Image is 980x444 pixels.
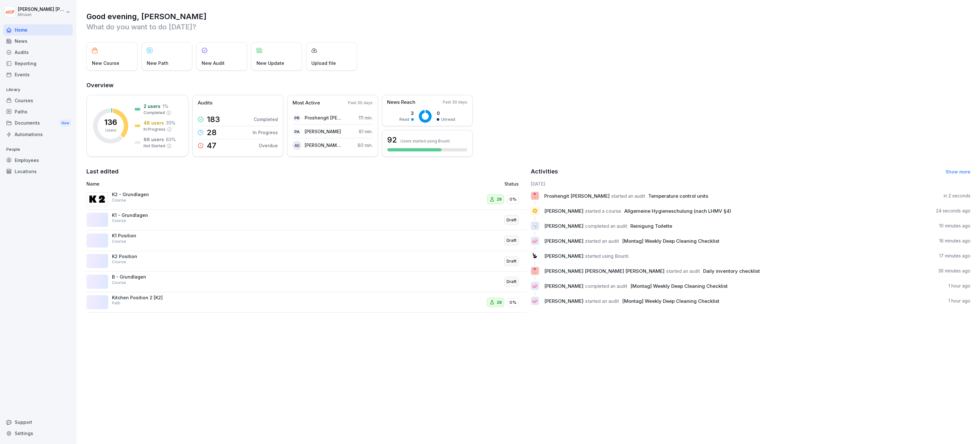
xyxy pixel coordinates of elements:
p: 🚽 [532,221,538,230]
p: Audits [198,99,212,107]
p: Users [105,127,116,133]
a: Home [3,24,73,35]
a: K1 PositionCourseDraft [86,230,526,251]
p: 28 [497,196,502,203]
p: K2 - Grundlagen [112,192,176,197]
span: [Montag] Weekly Deep Cleaning Checklist [630,283,728,289]
span: [PERSON_NAME] [544,238,583,244]
div: PR [293,113,301,122]
a: K2 - GrundlagenCourse280% [86,189,526,210]
span: started an audit [666,268,700,274]
p: Draft [507,217,516,223]
span: [PERSON_NAME] [544,283,583,289]
span: Allgemeine Hygieneschulung (nach LHMV §4) [624,208,731,214]
p: 24 seconds ago [936,208,970,214]
a: Reporting [3,58,73,69]
p: 16 minutes ago [939,238,970,244]
a: K1 - GrundlagenCourseDraft [86,210,526,231]
p: 2 users [144,103,160,110]
p: News Reach [387,99,415,106]
p: 48 users [144,119,164,126]
div: News [3,35,73,47]
div: Settings [3,428,73,439]
span: started an audit [585,298,619,304]
span: [Montag] Weekly Deep Cleaning Checklist [622,298,719,304]
p: K1 - Grundlagen [112,212,176,218]
p: K2 Position [112,254,176,259]
p: Proshengit [PERSON_NAME] [305,114,341,121]
a: Automations [3,129,73,140]
div: Employees [3,155,73,166]
p: 80 min. [358,142,373,149]
p: Mmaah [18,12,64,17]
p: Not Started [144,143,165,149]
p: 1 hour ago [948,298,970,304]
p: Past 30 days [443,99,467,105]
span: Reinigung Toilette [630,223,672,229]
p: 0 [437,110,455,117]
h2: Last edited [86,167,526,176]
p: New Path [147,60,168,66]
p: Course [112,218,126,224]
span: [PERSON_NAME] [544,208,583,214]
p: 28 [497,299,502,306]
div: AS [293,141,301,150]
p: 17 minutes ago [939,253,970,259]
p: Status [504,180,519,187]
a: DocumentsNew [3,117,73,129]
p: 1 hour ago [948,283,970,289]
p: 3 [399,110,414,117]
p: B - Grundlagen [112,274,176,280]
p: New Update [256,60,284,66]
span: [PERSON_NAME] [544,253,583,259]
span: Daily inventory checklist [703,268,760,274]
span: started an audit [611,193,645,199]
img: vmo6f0y31k6jffiibfzh6p17.png [86,192,108,206]
h3: 92 [387,134,397,145]
div: Paths [3,106,73,117]
h2: Overview [86,81,970,90]
p: 136 [104,119,117,126]
p: 10 minutes ago [939,223,970,229]
p: 36 minutes ago [938,268,970,274]
h6: [DATE] [531,180,971,187]
a: Events [3,69,73,80]
p: Course [112,197,126,203]
span: [Montag] Weekly Deep Cleaning Checklist [622,238,719,244]
p: 🧼 [532,296,538,305]
p: 35 % [166,119,175,126]
p: Users started using Bounti [400,139,450,143]
p: In Progress [253,129,278,136]
span: completed an audit [585,283,627,289]
p: 🧼 [532,281,538,290]
p: 🎖️ [532,266,538,275]
span: [PERSON_NAME] [544,298,583,304]
p: Draft [507,258,516,264]
span: Proshengit [PERSON_NAME] [544,193,610,199]
p: 63 % [166,136,176,143]
a: Show more [946,169,970,174]
p: Past 30 days [348,100,373,106]
span: completed an audit [585,223,627,229]
p: New Course [92,60,119,66]
p: 81 min. [359,128,373,135]
p: Kitchen Position 2 [K2] [112,295,176,301]
p: Draft [507,279,516,285]
p: 47 [207,142,216,149]
p: Overdue [259,142,278,149]
p: 0% [509,196,516,203]
h1: Good evening, [PERSON_NAME] [86,11,970,22]
p: Read [399,117,409,122]
span: started an audit [585,238,619,244]
a: K2 PositionCourseDraft [86,251,526,272]
p: 1 % [162,103,168,110]
p: 0% [509,299,516,306]
a: Courses [3,95,73,106]
p: What do you want to do [DATE]? [86,22,970,32]
p: Completed [254,116,278,123]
